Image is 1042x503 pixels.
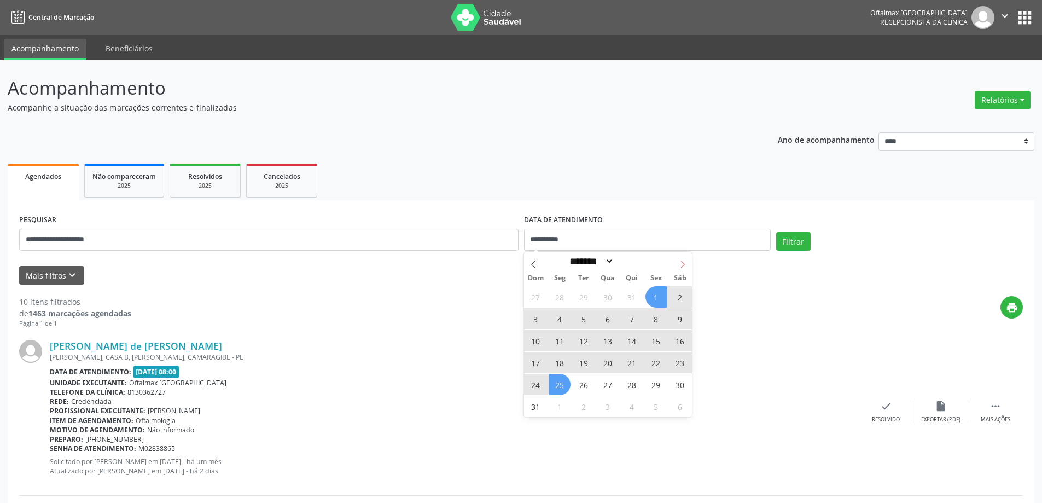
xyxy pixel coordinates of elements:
[645,352,667,373] span: Agosto 22, 2025
[549,396,571,417] span: Setembro 1, 2025
[989,400,1002,412] i: 
[921,416,960,424] div: Exportar (PDF)
[880,18,968,27] span: Recepcionista da clínica
[85,435,144,444] span: [PHONE_NUMBER]
[572,275,596,282] span: Ter
[129,378,226,388] span: Oftalmax [GEOGRAPHIC_DATA]
[4,39,86,60] a: Acompanhamento
[525,286,546,308] span: Julho 27, 2025
[148,406,200,415] span: [PERSON_NAME]
[621,286,643,308] span: Julho 31, 2025
[264,172,300,181] span: Cancelados
[71,397,112,406] span: Credenciada
[614,256,650,267] input: Year
[50,416,133,425] b: Item de agendamento:
[668,275,692,282] span: Sáb
[525,308,546,329] span: Agosto 3, 2025
[178,182,232,190] div: 2025
[8,74,726,102] p: Acompanhamento
[525,374,546,395] span: Agosto 24, 2025
[50,367,131,377] b: Data de atendimento:
[50,435,83,444] b: Preparo:
[50,388,125,397] b: Telefone da clínica:
[549,374,571,395] span: Agosto 25, 2025
[573,396,595,417] span: Setembro 2, 2025
[66,269,78,281] i: keyboard_arrow_down
[98,39,160,58] a: Beneficiários
[670,330,691,351] span: Agosto 16, 2025
[670,396,691,417] span: Setembro 6, 2025
[776,232,811,251] button: Filtrar
[19,340,42,363] img: img
[549,286,571,308] span: Julho 28, 2025
[19,212,56,229] label: PESQUISAR
[597,374,619,395] span: Agosto 27, 2025
[778,132,875,146] p: Ano de acompanhamento
[573,308,595,329] span: Agosto 5, 2025
[50,425,145,435] b: Motivo de agendamento:
[670,286,691,308] span: Agosto 2, 2025
[28,308,131,319] strong: 1463 marcações agendadas
[548,275,572,282] span: Seg
[50,397,69,406] b: Rede:
[133,366,179,378] span: [DATE] 08:00
[597,396,619,417] span: Setembro 3, 2025
[670,352,691,373] span: Agosto 23, 2025
[549,330,571,351] span: Agosto 11, 2025
[597,308,619,329] span: Agosto 6, 2025
[621,352,643,373] span: Agosto 21, 2025
[127,388,166,397] span: 8130362727
[28,13,94,22] span: Central de Marcação
[621,374,643,395] span: Agosto 28, 2025
[19,266,84,285] button: Mais filtroskeyboard_arrow_down
[566,256,614,267] select: Month
[597,286,619,308] span: Julho 30, 2025
[50,406,145,415] b: Profissional executante:
[645,330,667,351] span: Agosto 15, 2025
[644,275,668,282] span: Sex
[870,8,968,18] div: Oftalmax [GEOGRAPHIC_DATA]
[935,400,947,412] i: insert_drive_file
[92,182,156,190] div: 2025
[188,172,222,181] span: Resolvidos
[524,212,603,229] label: DATA DE ATENDIMENTO
[525,396,546,417] span: Agosto 31, 2025
[597,352,619,373] span: Agosto 20, 2025
[573,286,595,308] span: Julho 29, 2025
[872,416,900,424] div: Resolvido
[8,8,94,26] a: Central de Marcação
[596,275,620,282] span: Qua
[1006,302,1018,314] i: print
[645,308,667,329] span: Agosto 8, 2025
[136,416,176,425] span: Oftalmologia
[50,378,127,388] b: Unidade executante:
[971,6,994,29] img: img
[8,102,726,113] p: Acompanhe a situação das marcações correntes e finalizadas
[549,308,571,329] span: Agosto 4, 2025
[525,330,546,351] span: Agosto 10, 2025
[254,182,309,190] div: 2025
[50,457,859,476] p: Solicitado por [PERSON_NAME] em [DATE] - há um mês Atualizado por [PERSON_NAME] em [DATE] - há 2 ...
[549,352,571,373] span: Agosto 18, 2025
[597,330,619,351] span: Agosto 13, 2025
[92,172,156,181] span: Não compareceram
[573,374,595,395] span: Agosto 26, 2025
[573,330,595,351] span: Agosto 12, 2025
[1000,296,1023,319] button: print
[50,352,859,362] div: [PERSON_NAME], CASA B, [PERSON_NAME], CAMARAGIBE - PE
[19,296,131,308] div: 10 itens filtrados
[573,352,595,373] span: Agosto 19, 2025
[50,444,136,453] b: Senha de atendimento:
[645,374,667,395] span: Agosto 29, 2025
[19,319,131,328] div: Página 1 de 1
[147,425,194,435] span: Não informado
[525,352,546,373] span: Agosto 17, 2025
[620,275,644,282] span: Qui
[981,416,1010,424] div: Mais ações
[975,91,1031,109] button: Relatórios
[19,308,131,319] div: de
[50,340,222,352] a: [PERSON_NAME] de [PERSON_NAME]
[138,444,175,453] span: M02838865
[621,308,643,329] span: Agosto 7, 2025
[994,6,1015,29] button: 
